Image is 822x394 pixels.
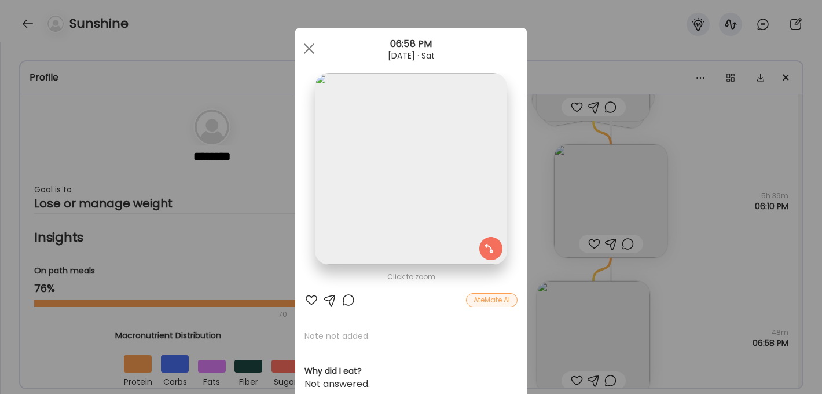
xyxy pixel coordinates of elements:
div: Not answered. [304,377,518,391]
div: Click to zoom [304,270,518,284]
h3: Why did I eat? [304,365,518,377]
div: 06:58 PM [295,37,527,51]
p: Note not added. [304,330,518,342]
div: AteMate AI [466,293,518,307]
img: images%2FckdpN3q716emeR65eTTV9volUVk2%2FzSMyjDvibAYcssYWRIyi%2FaBFYfgn41AhNVJIRm7cU_1080 [315,73,507,265]
div: [DATE] · Sat [295,51,527,60]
